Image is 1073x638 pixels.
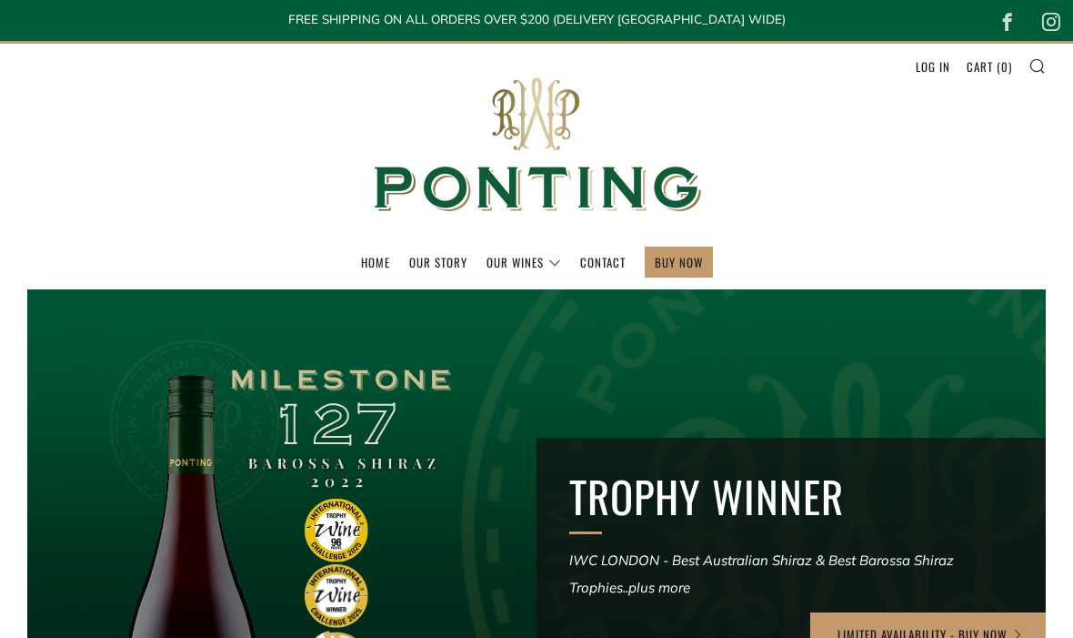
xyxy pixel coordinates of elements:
a: Cart (0) [967,52,1012,81]
img: Ponting Wines [355,44,718,247]
a: Our Wines [486,248,561,277]
a: Log in [916,52,950,81]
span: 0 [1001,57,1008,76]
a: Home [361,248,390,277]
h2: TROPHY WINNER [569,471,1013,523]
a: BUY NOW [655,248,703,277]
em: IWC LONDON - Best Australian Shiraz & Best Barossa Shiraz Trophies..plus more [569,552,954,596]
a: Our Story [409,248,467,277]
a: Contact [580,248,626,277]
